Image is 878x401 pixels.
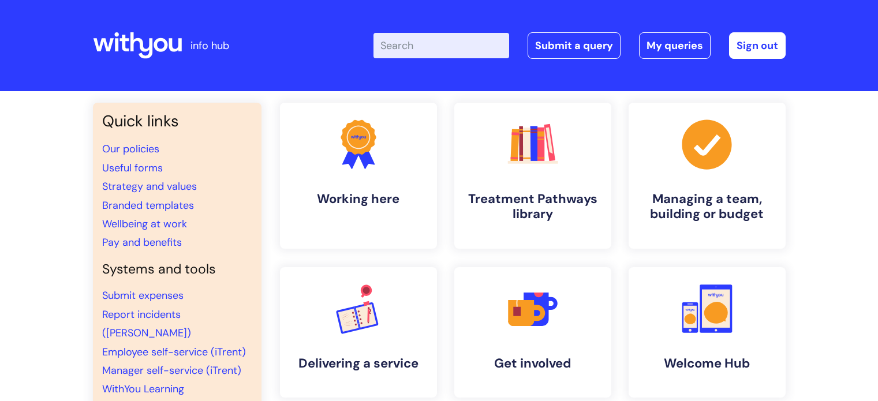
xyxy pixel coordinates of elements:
a: WithYou Learning [102,382,184,396]
a: Submit a query [528,32,621,59]
a: Delivering a service [280,267,437,398]
a: Get involved [454,267,611,398]
a: Wellbeing at work [102,217,187,231]
a: Submit expenses [102,288,184,302]
h4: Treatment Pathways library [464,192,602,222]
div: | - [373,32,786,59]
a: Working here [280,103,437,249]
a: Employee self-service (iTrent) [102,345,246,359]
h3: Quick links [102,112,252,130]
h4: Welcome Hub [638,356,776,371]
a: Our policies [102,142,159,156]
a: Branded templates [102,198,194,212]
h4: Systems and tools [102,261,252,278]
a: Useful forms [102,161,163,175]
a: Report incidents ([PERSON_NAME]) [102,308,191,340]
a: Welcome Hub [629,267,786,398]
a: Treatment Pathways library [454,103,611,249]
h4: Delivering a service [289,356,428,371]
input: Search [373,33,509,58]
a: Pay and benefits [102,235,182,249]
a: Strategy and values [102,179,197,193]
h4: Get involved [464,356,602,371]
a: Sign out [729,32,786,59]
a: Managing a team, building or budget [629,103,786,249]
a: Manager self-service (iTrent) [102,363,241,377]
p: info hub [190,36,229,55]
h4: Working here [289,192,428,207]
a: My queries [639,32,711,59]
h4: Managing a team, building or budget [638,192,776,222]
